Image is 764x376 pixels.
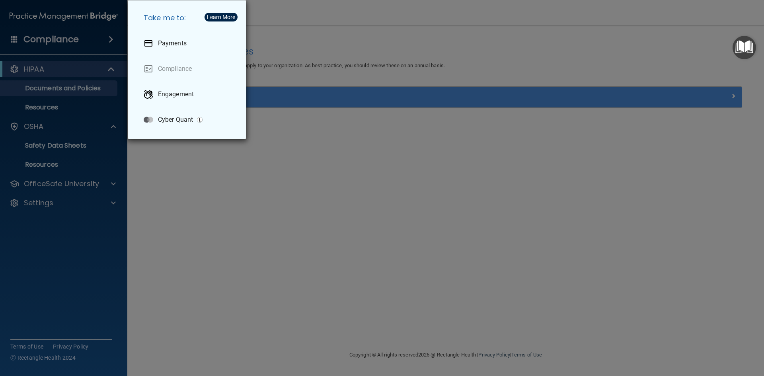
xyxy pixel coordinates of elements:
[137,58,240,80] a: Compliance
[158,90,194,98] p: Engagement
[158,39,187,47] p: Payments
[205,13,238,21] button: Learn More
[137,109,240,131] a: Cyber Quant
[207,14,235,20] div: Learn More
[733,36,756,59] button: Open Resource Center
[137,7,240,29] h5: Take me to:
[137,83,240,105] a: Engagement
[137,32,240,55] a: Payments
[158,116,193,124] p: Cyber Quant
[626,320,754,351] iframe: Drift Widget Chat Controller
